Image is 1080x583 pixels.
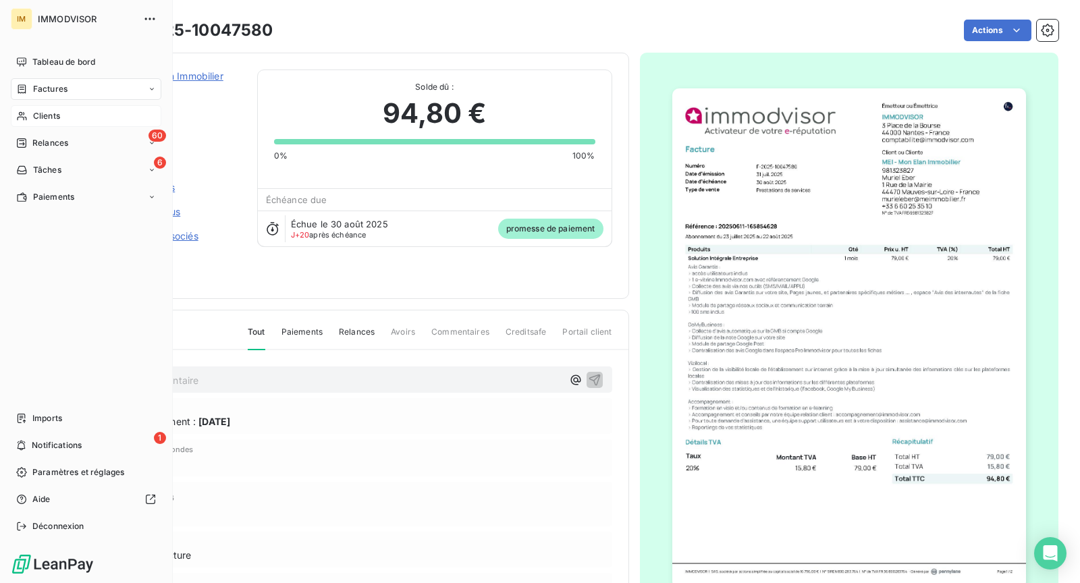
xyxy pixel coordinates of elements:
span: Tâches [33,164,61,176]
span: Avoirs [391,326,415,349]
span: Relances [32,137,68,149]
span: [DATE] [198,414,230,428]
span: Déconnexion [32,520,84,532]
span: 0% [274,150,288,162]
span: IMMODVISOR [38,13,135,24]
span: après échéance [291,231,367,239]
span: J+20 [291,230,310,240]
span: Relances [339,326,375,349]
button: Actions [964,20,1031,41]
div: IM [11,8,32,30]
span: Solde dû : [274,81,595,93]
span: Tableau de bord [32,56,95,68]
span: Notifications [32,439,82,451]
span: 60 [148,130,166,142]
span: Échéance due [266,194,327,205]
span: Échue le 30 août 2025 [291,219,388,229]
span: Paiements [281,326,323,349]
span: Imports [32,412,62,424]
span: Commentaires [431,326,489,349]
span: promesse de paiement [498,219,603,239]
span: 1 [154,432,166,444]
span: 94,80 € [383,93,487,134]
div: Open Intercom Messenger [1034,537,1066,570]
span: Factures [33,83,67,95]
span: Paiements [33,191,74,203]
a: Aide [11,489,161,510]
span: 411102132 [106,86,241,96]
span: 100% [572,150,595,162]
span: Portail client [562,326,612,349]
span: 6 [154,157,166,169]
span: Aide [32,493,51,505]
img: Logo LeanPay [11,553,94,575]
span: Tout [248,326,265,350]
span: Creditsafe [506,326,547,349]
span: Clients [33,110,60,122]
h3: F-2025-10047580 [126,18,273,43]
span: Paramètres et réglages [32,466,124,478]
